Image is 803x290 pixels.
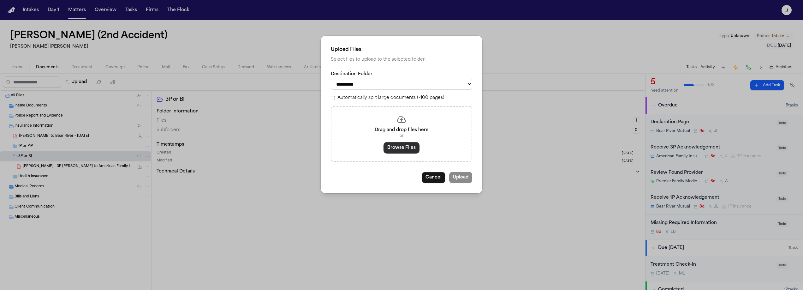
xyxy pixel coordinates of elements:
[449,172,472,183] button: Upload
[339,127,464,133] p: Drag and drop files here
[337,95,444,101] label: Automatically split large documents (>100 pages)
[422,172,445,183] button: Cancel
[331,46,472,53] h2: Upload Files
[331,56,472,63] p: Select files to upload to the selected folder.
[384,142,419,154] button: Browse Files
[331,71,472,77] label: Destination Folder
[339,133,464,138] p: or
